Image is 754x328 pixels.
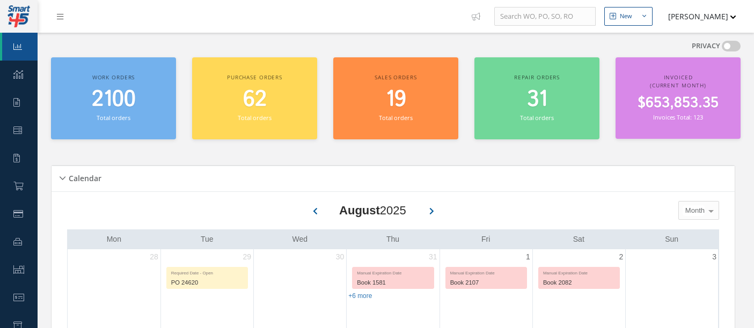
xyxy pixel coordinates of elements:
[167,277,247,289] div: PO 24620
[379,114,412,122] small: Total orders
[8,5,30,27] img: smart145-logo-small.png
[520,114,553,122] small: Total orders
[334,249,347,265] a: July 30, 2025
[290,233,310,246] a: Wednesday
[148,249,160,265] a: July 28, 2025
[240,249,253,265] a: July 29, 2025
[333,57,458,139] a: Sales orders 19 Total orders
[616,57,741,139] a: Invoiced (Current Month) $653,853.35 Invoices Total: 123
[167,267,247,277] div: Required Date - Open
[494,7,596,26] input: Search WO, PO, SO, RO
[92,84,136,115] span: 2100
[348,292,372,300] a: Show 6 more events
[571,233,587,246] a: Saturday
[617,249,625,265] a: August 2, 2025
[650,81,706,89] span: (Current Month)
[692,41,720,51] label: PRIVACY
[339,202,406,219] div: 2025
[663,233,680,246] a: Sunday
[375,73,416,81] span: Sales orders
[353,267,433,277] div: Manual Expiration Date
[97,114,130,122] small: Total orders
[474,57,599,139] a: Repair orders 31 Total orders
[199,233,216,246] a: Tuesday
[427,249,440,265] a: July 31, 2025
[339,204,380,217] b: August
[539,267,619,277] div: Manual Expiration Date
[479,233,492,246] a: Friday
[604,7,653,26] button: New
[527,84,547,115] span: 31
[710,249,719,265] a: August 3, 2025
[638,93,719,114] span: $653,853.35
[539,277,619,289] div: Book 2082
[51,57,176,139] a: Work orders 2100 Total orders
[658,6,736,27] button: [PERSON_NAME]
[664,73,693,81] span: Invoiced
[514,73,560,81] span: Repair orders
[386,84,406,115] span: 19
[353,277,433,289] div: Book 1581
[227,73,282,81] span: Purchase orders
[446,267,526,277] div: Manual Expiration Date
[653,113,702,121] small: Invoices Total: 123
[238,114,271,122] small: Total orders
[65,170,101,183] h5: Calendar
[683,205,705,216] span: Month
[192,57,317,139] a: Purchase orders 62 Total orders
[446,277,526,289] div: Book 2107
[620,12,632,21] div: New
[92,73,135,81] span: Work orders
[384,233,401,246] a: Thursday
[105,233,123,246] a: Monday
[524,249,532,265] a: August 1, 2025
[243,84,267,115] span: 62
